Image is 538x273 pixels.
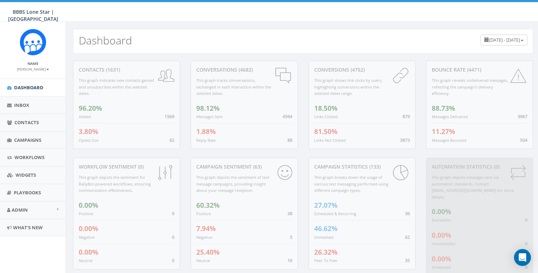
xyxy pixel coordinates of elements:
span: 38 [287,210,292,217]
small: Immediate [314,235,334,240]
span: 504 [520,137,527,143]
span: (133) [368,163,381,170]
span: 0 [172,257,174,263]
span: 60.32% [196,201,220,210]
span: 1.88% [196,127,216,136]
small: Successful [432,217,450,223]
span: (0) [137,163,144,170]
span: 0 [525,240,527,247]
span: 0.00% [432,231,451,240]
span: 7.94% [196,224,216,233]
span: (4471) [466,66,481,73]
span: Inbox [14,102,29,108]
small: Links Not Clicked [314,138,346,143]
small: Scheduled & Recurring [314,211,356,216]
span: 4594 [282,113,292,120]
span: [DATE] - [DATE] [489,37,520,43]
small: Messages Delivered [432,114,468,119]
span: 879 [402,113,410,120]
div: contacts [79,66,174,73]
span: 0 [172,210,174,217]
span: 36 [405,210,410,217]
small: This graph depicts the sentiment for RallyBot-powered workflows, ensuring communication effective... [79,175,151,193]
small: This graph breaks down the usage of various text messaging performed using different campaign types. [314,175,388,193]
span: 0.00% [79,248,98,257]
span: (0) [492,163,500,170]
span: 0 [172,234,174,240]
span: 26.32% [314,248,337,257]
span: Playbooks [14,189,41,196]
img: Rally_Corp_Icon.png [20,29,46,55]
div: conversions [314,66,410,73]
small: Reply Rate [196,138,216,143]
span: 88 [287,137,292,143]
small: Opted Out [79,138,98,143]
small: Negative [79,235,95,240]
span: 0 [525,217,527,223]
span: 0.00% [79,224,98,233]
div: conversations [196,66,292,73]
span: (63) [252,163,262,170]
span: 62 [405,234,410,240]
span: 3967 [518,113,527,120]
span: Widgets [16,172,36,178]
span: 0.00% [432,207,451,216]
span: 46.62% [314,224,337,233]
div: Bounce Rate [432,66,527,73]
span: 5 [290,234,292,240]
div: Open Intercom Messenger [514,249,531,266]
small: Positive [196,211,211,216]
small: Added [79,114,91,119]
span: 0.00% [79,201,98,210]
span: 11.27% [432,127,455,136]
span: 35 [405,257,410,263]
small: Neutral [79,258,92,263]
span: Admin [12,207,28,213]
span: 81.50% [314,127,337,136]
h2: Dashboard [79,35,132,46]
span: 3.80% [79,127,98,136]
div: Automation Statistics [432,163,527,170]
span: Campaigns [14,137,41,143]
span: (1631) [104,66,120,73]
span: 0.00% [432,254,451,263]
span: 18.50% [314,104,337,113]
small: Name [28,61,38,66]
span: 96.20% [79,104,102,113]
div: Campaign Statistics [314,163,410,170]
small: This graph reveals undelivered messages, reflecting the campaign's delivery efficiency. [432,78,508,96]
span: 25.40% [196,248,220,257]
small: Unsuccessful [432,241,455,246]
small: This graph indicates new contacts gained and unsubscribes within the selected dates. [79,78,154,96]
div: Campaign Sentiment [196,163,292,170]
span: What's New [13,224,43,231]
small: [PERSON_NAME] [17,67,49,72]
small: Neutral [196,258,210,263]
span: BBBS Lone Star | [GEOGRAPHIC_DATA] [8,8,58,22]
span: (4682) [237,66,253,73]
small: Links Clicked [314,114,338,119]
small: Peer To Peer [314,258,338,263]
div: Workflow Sentiment [79,163,174,170]
span: Dashboard [14,84,43,91]
small: This graph depicts the sentiment of text message campaigns, providing insight about your message ... [196,175,269,193]
span: 62 [169,137,174,143]
span: Contacts [14,119,39,126]
span: Workflows [14,154,44,160]
a: [PERSON_NAME] [17,66,49,72]
small: This graph depicts messages sent via automation standards. Contact [EMAIL_ADDRESS][DOMAIN_NAME] f... [432,175,514,200]
small: Negative [196,235,212,240]
span: 88.73% [432,104,455,113]
span: 98.12% [196,104,220,113]
small: Messages Sent [196,114,223,119]
span: 1569 [165,113,174,120]
small: This graph tracks conversations, exchanged in each interaction within the selected dates. [196,78,271,96]
span: 27.07% [314,201,337,210]
small: This graph shows link clicks by users, highlighting conversions within the selected dates range. [314,78,382,96]
span: 3873 [400,137,410,143]
span: 16 [287,257,292,263]
small: Positive [79,211,93,216]
small: Messages Bounced [432,138,466,143]
small: Scheduled [432,265,451,270]
span: (4752) [349,66,365,73]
